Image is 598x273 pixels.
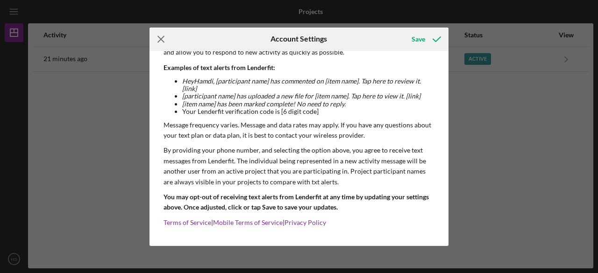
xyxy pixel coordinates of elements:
div: Save [412,30,425,49]
p: | | [164,217,434,228]
button: Save [402,30,448,49]
p: You may opt-out of receiving text alerts from Lenderfit at any time by updating your settings abo... [164,192,434,213]
p: Examples of text alerts from Lenderfit: [164,63,434,73]
li: [participant name] has uploaded a new file for [item name]. Tap here to view it. [link] [182,92,434,100]
a: Privacy Policy [285,218,326,226]
p: Message frequency varies. Message and data rates may apply. If you have any questions about your ... [164,120,434,141]
a: Mobile Terms of Service [213,218,283,226]
p: By providing your phone number, and selecting the option above, you agree to receive text message... [164,145,434,187]
li: Your Lenderfit verification code is [6 digit code] [182,108,434,115]
li: Hey Hamdi , [participant name] has commented on [item name]. Tap here to review it. [link] [182,77,434,92]
li: [item name] has been marked complete! No need to reply. [182,100,434,108]
h6: Account Settings [271,35,327,43]
a: Terms of Service [164,218,211,226]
